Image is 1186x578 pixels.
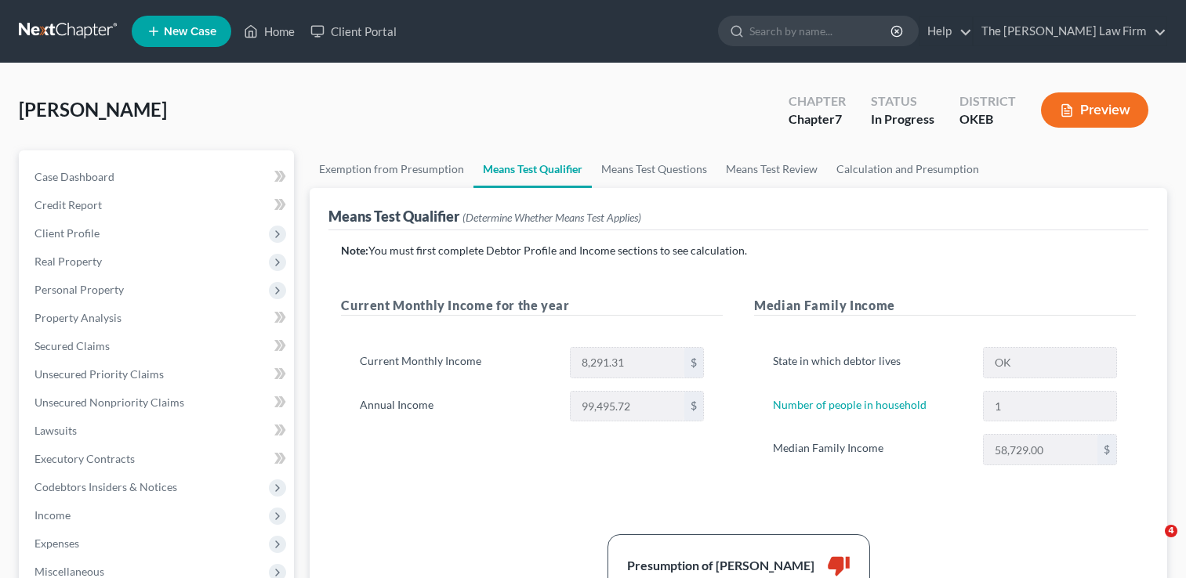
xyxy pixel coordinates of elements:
div: District [959,92,1016,110]
a: The [PERSON_NAME] Law Firm [974,17,1166,45]
span: Property Analysis [34,311,122,324]
i: thumb_down [827,554,851,577]
span: Expenses [34,536,79,550]
span: Codebtors Insiders & Notices [34,480,177,493]
input: State [984,348,1116,378]
a: Calculation and Presumption [827,150,988,188]
div: Means Test Qualifier [328,207,641,226]
label: Median Family Income [765,434,975,465]
span: Secured Claims [34,339,110,352]
a: Number of people in household [773,398,927,411]
a: Means Test Review [716,150,827,188]
input: 0.00 [571,348,684,378]
button: Preview [1041,92,1148,128]
span: Income [34,508,71,522]
div: Chapter [789,92,846,110]
label: Current Monthly Income [352,347,562,378]
div: OKEB [959,110,1016,128]
div: $ [684,348,703,378]
a: Credit Report [22,191,294,219]
span: Real Property [34,255,102,268]
span: (Determine Whether Means Test Applies) [462,211,641,224]
h5: Median Family Income [754,296,1136,316]
a: Means Test Questions [592,150,716,188]
label: Annual Income [352,391,562,422]
span: Lawsuits [34,424,77,437]
label: State in which debtor lives [765,347,975,378]
a: Unsecured Nonpriority Claims [22,388,294,417]
input: 0.00 [571,392,684,421]
div: Chapter [789,110,846,128]
a: Home [236,17,303,45]
span: [PERSON_NAME] [19,98,167,121]
a: Secured Claims [22,332,294,360]
div: In Progress [871,110,934,128]
div: $ [1097,435,1116,464]
a: Executory Contracts [22,445,294,473]
span: 4 [1165,525,1177,537]
a: Lawsuits [22,417,294,445]
iframe: Intercom live chat [1133,525,1170,562]
a: Property Analysis [22,304,294,332]
strong: Note: [341,244,368,257]
span: Unsecured Nonpriority Claims [34,396,184,409]
span: Credit Report [34,198,102,211]
a: Unsecured Priority Claims [22,360,294,388]
div: Presumption of [PERSON_NAME] [627,557,814,575]
h5: Current Monthly Income for the year [341,296,723,316]
span: Unsecured Priority Claims [34,367,164,381]
input: -- [984,392,1116,421]
a: Help [919,17,972,45]
a: Case Dashboard [22,163,294,191]
a: Means Test Qualifier [473,150,592,188]
span: Case Dashboard [34,170,114,183]
div: $ [684,392,703,421]
input: Search by name... [749,16,893,45]
span: New Case [164,26,216,38]
span: Client Profile [34,226,100,240]
div: Status [871,92,934,110]
a: Exemption from Presumption [310,150,473,188]
a: Client Portal [303,17,404,45]
span: Personal Property [34,283,124,296]
p: You must first complete Debtor Profile and Income sections to see calculation. [341,243,1136,258]
span: Miscellaneous [34,565,104,578]
input: 0.00 [984,435,1097,464]
span: Executory Contracts [34,452,135,465]
span: 7 [835,111,842,126]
